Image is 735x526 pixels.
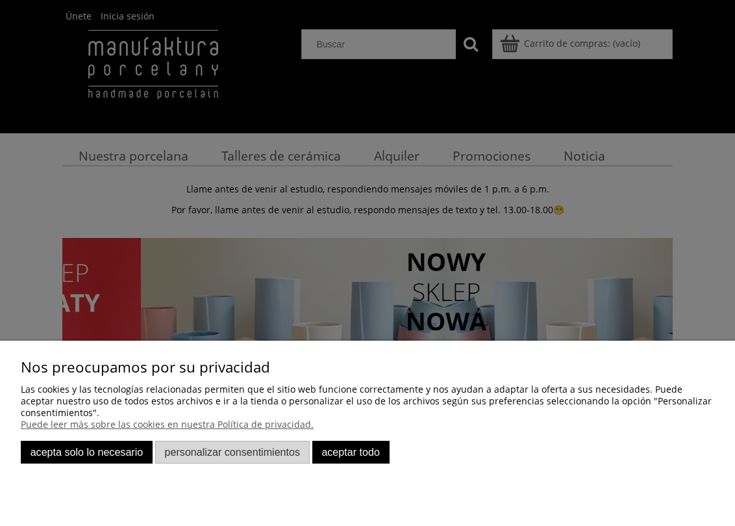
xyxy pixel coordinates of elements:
button: Personalizar consentimientos [155,441,310,464]
button: Acepta solo lo necesario [21,441,153,464]
p: Nos preocupamos por su privacidad [21,362,714,373]
a: Puede leer más sobre las cookies en nuestra Política de privacidad. [21,418,314,430]
p: Las cookies y las tecnologías relacionadas permiten que el sitio web funcione correctamente y nos... [21,384,714,419]
button: Aceptar todo [312,441,390,464]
